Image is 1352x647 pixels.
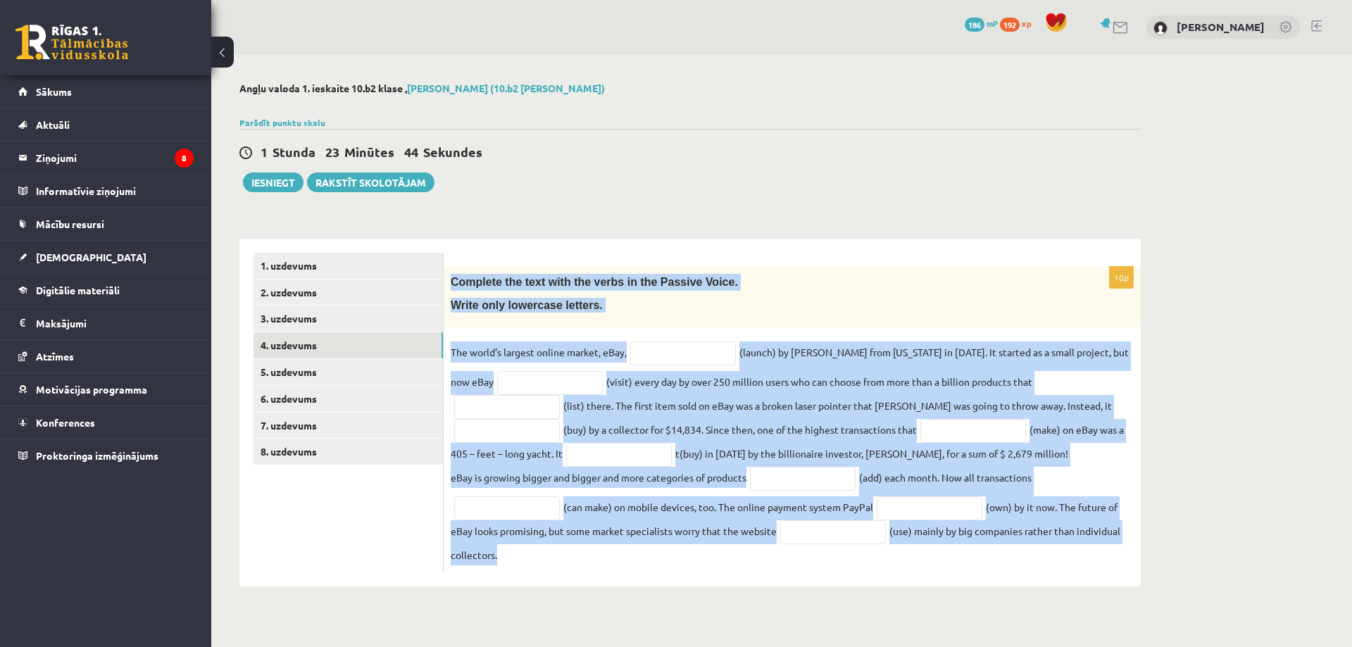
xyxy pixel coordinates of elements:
span: xp [1022,18,1031,29]
a: [PERSON_NAME] [1177,20,1265,34]
span: Atzīmes [36,350,74,363]
span: 23 [325,144,339,160]
legend: Informatīvie ziņojumi [36,175,194,207]
p: The world’s largest online market, eBay, [451,341,627,363]
a: Konferences [18,406,194,439]
span: Minūtes [344,144,394,160]
h2: Angļu valoda 1. ieskaite 10.b2 klase , [239,82,1141,94]
a: Digitālie materiāli [18,274,194,306]
span: 186 [965,18,984,32]
a: 2. uzdevums [254,279,443,306]
span: Konferences [36,416,95,429]
span: Mācību resursi [36,218,104,230]
span: Digitālie materiāli [36,284,120,296]
a: Motivācijas programma [18,373,194,406]
a: Proktoringa izmēģinājums [18,439,194,472]
a: Rakstīt skolotājam [307,172,434,192]
span: Proktoringa izmēģinājums [36,449,158,462]
button: Iesniegt [243,172,303,192]
a: 6. uzdevums [254,386,443,412]
a: Informatīvie ziņojumi [18,175,194,207]
a: Sākums [18,75,194,108]
a: Mācību resursi [18,208,194,240]
span: Complete the text with the verbs in the Passive Voice. [451,276,738,288]
img: Edgars Skumbiņš [1153,21,1168,35]
span: Motivācijas programma [36,383,147,396]
a: Atzīmes [18,340,194,372]
a: 3. uzdevums [254,306,443,332]
p: eBay is growing bigger and bigger and more categories of products [451,467,746,488]
a: Parādīt punktu skalu [239,117,325,128]
span: Sekundes [423,144,482,160]
span: Write only lowercase letters. [451,299,603,311]
span: 44 [404,144,418,160]
span: Sākums [36,85,72,98]
fieldset: (launch) by [PERSON_NAME] from [US_STATE] in [DATE]. It started as a small project, but now eBay ... [451,341,1134,565]
a: Maksājumi [18,307,194,339]
a: 192 xp [1000,18,1038,29]
span: [DEMOGRAPHIC_DATA] [36,251,146,263]
p: 10p [1109,266,1134,289]
span: Aktuāli [36,118,70,131]
legend: Maksājumi [36,307,194,339]
a: 186 mP [965,18,998,29]
a: Rīgas 1. Tālmācības vidusskola [15,25,128,60]
a: 5. uzdevums [254,359,443,385]
a: 7. uzdevums [254,413,443,439]
a: 1. uzdevums [254,253,443,279]
a: [PERSON_NAME] (10.b2 [PERSON_NAME]) [407,82,605,94]
a: 8. uzdevums [254,439,443,465]
span: 192 [1000,18,1020,32]
span: Stunda [273,144,315,160]
legend: Ziņojumi [36,142,194,174]
span: mP [987,18,998,29]
a: [DEMOGRAPHIC_DATA] [18,241,194,273]
i: 8 [175,149,194,168]
a: Ziņojumi8 [18,142,194,174]
a: 4. uzdevums [254,332,443,358]
span: 1 [261,144,268,160]
a: Aktuāli [18,108,194,141]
